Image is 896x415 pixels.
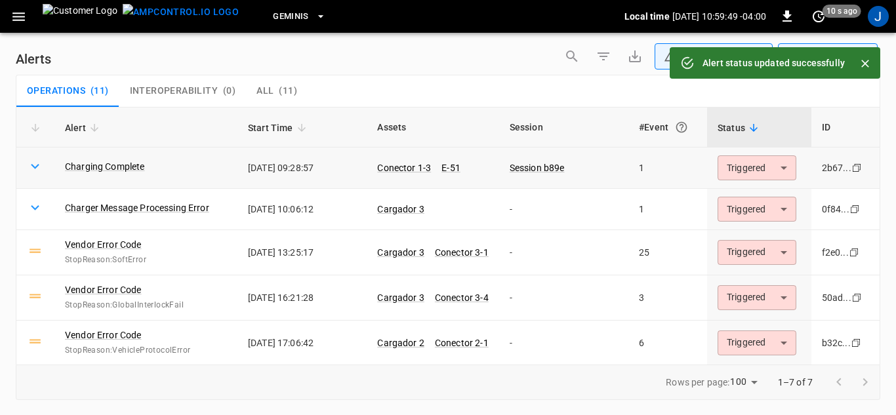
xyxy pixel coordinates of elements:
[65,238,142,251] a: Vendor Error Code
[851,161,864,175] div: copy
[672,10,766,23] p: [DATE] 10:59:49 -04:00
[628,321,707,366] td: 6
[499,108,628,148] th: Session
[65,201,209,214] a: Charger Message Processing Error
[855,54,875,73] button: Close
[778,376,813,389] p: 1–7 of 7
[718,120,762,136] span: Status
[822,246,849,259] div: f2e0...
[822,203,849,216] div: 0f84...
[670,115,693,139] button: An event is a single occurrence of an issue. An alert groups related events for the same asset, m...
[65,344,227,357] span: StopReason:VehicleProtocolError
[65,299,227,312] span: StopReason:GlobalInterlockFail
[273,9,309,24] span: Geminis
[377,338,424,348] a: Cargador 2
[16,49,51,69] h6: Alerts
[639,115,697,139] div: #Event
[499,189,628,230] td: -
[237,230,367,275] td: [DATE] 13:25:17
[718,330,796,355] div: Triggered
[730,372,762,391] div: 100
[718,197,796,222] div: Triggered
[822,336,851,349] div: b32c...
[802,44,878,69] div: Last 24 hrs
[822,291,851,304] div: 50ad...
[868,6,889,27] div: profile-icon
[237,321,367,366] td: [DATE] 17:06:42
[718,155,796,180] div: Triggered
[510,163,565,173] a: Session b89e
[65,328,142,342] a: Vendor Error Code
[435,292,489,303] a: Conector 3-4
[822,161,851,174] div: 2b67...
[248,120,310,136] span: Start Time
[664,50,752,64] div: Unresolved
[237,148,367,189] td: [DATE] 09:28:57
[499,230,628,275] td: -
[377,292,424,303] a: Cargador 3
[91,85,109,97] span: ( 11 )
[435,338,489,348] a: Conector 2-1
[441,163,460,173] a: E-51
[279,85,297,97] span: ( 11 )
[718,240,796,265] div: Triggered
[43,4,117,29] img: Customer Logo
[65,160,145,173] a: Charging Complete
[666,376,729,389] p: Rows per page:
[849,202,862,216] div: copy
[808,6,829,27] button: set refresh interval
[718,285,796,310] div: Triggered
[377,204,424,214] a: Cargador 3
[27,85,85,97] span: Operations
[848,245,861,260] div: copy
[851,290,864,305] div: copy
[811,108,880,148] th: ID
[499,321,628,366] td: -
[223,85,235,97] span: ( 0 )
[237,189,367,230] td: [DATE] 10:06:12
[823,5,861,18] span: 10 s ago
[268,4,331,30] button: Geminis
[367,108,499,148] th: Assets
[256,85,274,97] span: All
[377,247,424,258] a: Cargador 3
[65,120,103,136] span: Alert
[237,275,367,321] td: [DATE] 16:21:28
[628,148,707,189] td: 1
[123,4,239,20] img: ampcontrol.io logo
[628,230,707,275] td: 25
[65,283,142,296] a: Vendor Error Code
[65,254,227,267] span: StopReason:SoftError
[130,85,218,97] span: Interoperability
[499,275,628,321] td: -
[435,247,489,258] a: Conector 3-1
[850,336,863,350] div: copy
[703,51,845,75] div: Alert status updated successfully
[628,189,707,230] td: 1
[628,275,707,321] td: 3
[377,163,431,173] a: Conector 1-3
[624,10,670,23] p: Local time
